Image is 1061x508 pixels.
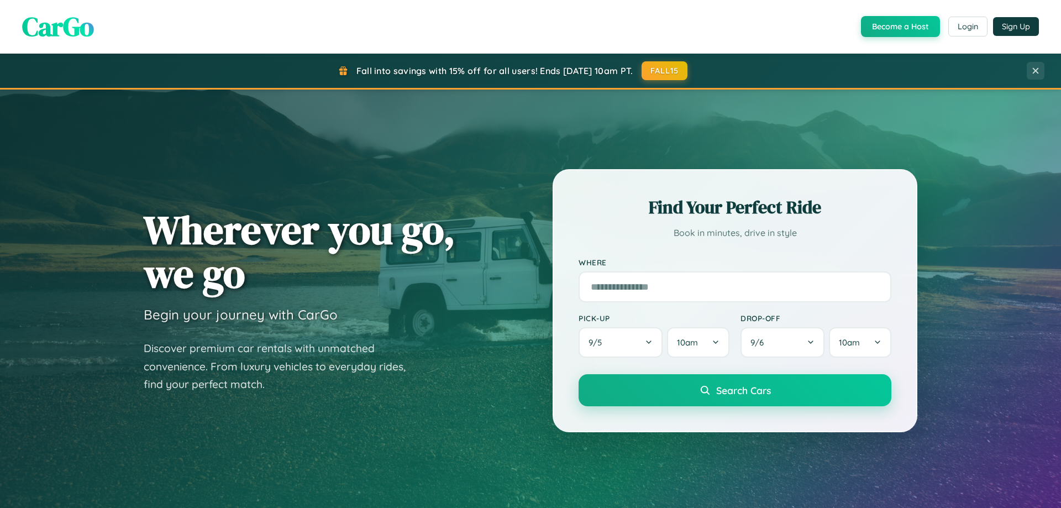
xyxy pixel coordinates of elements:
[948,17,988,36] button: Login
[740,313,891,323] label: Drop-off
[579,195,891,219] h2: Find Your Perfect Ride
[716,384,771,396] span: Search Cars
[740,327,824,358] button: 9/6
[677,337,698,348] span: 10am
[993,17,1039,36] button: Sign Up
[356,65,633,76] span: Fall into savings with 15% off for all users! Ends [DATE] 10am PT.
[579,258,891,267] label: Where
[579,225,891,241] p: Book in minutes, drive in style
[579,313,729,323] label: Pick-up
[579,374,891,406] button: Search Cars
[829,327,891,358] button: 10am
[642,61,688,80] button: FALL15
[861,16,940,37] button: Become a Host
[750,337,769,348] span: 9 / 6
[579,327,663,358] button: 9/5
[667,327,729,358] button: 10am
[839,337,860,348] span: 10am
[589,337,607,348] span: 9 / 5
[144,339,420,394] p: Discover premium car rentals with unmatched convenience. From luxury vehicles to everyday rides, ...
[144,306,338,323] h3: Begin your journey with CarGo
[144,208,455,295] h1: Wherever you go, we go
[22,8,94,45] span: CarGo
